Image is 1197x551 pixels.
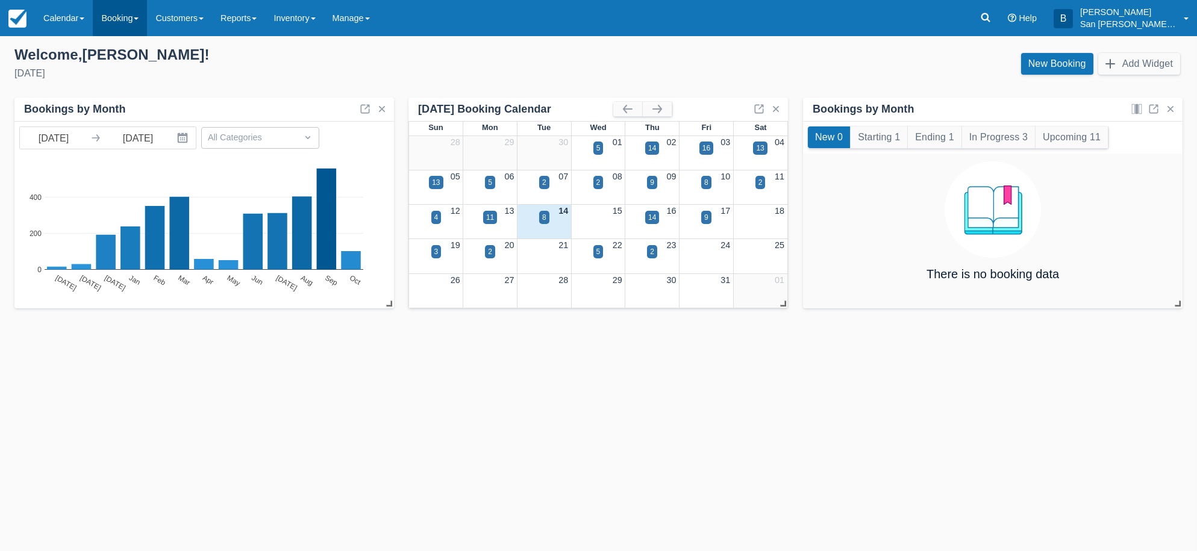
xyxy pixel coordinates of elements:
a: 01 [613,137,622,147]
button: Starting 1 [851,126,907,148]
button: In Progress 3 [962,126,1035,148]
span: Sun [428,123,443,132]
input: Start Date [20,127,87,149]
div: 5 [596,246,601,257]
a: New Booking [1021,53,1093,75]
a: 27 [504,275,514,285]
a: 30 [558,137,568,147]
span: Tue [537,123,551,132]
div: B [1054,9,1073,28]
div: [DATE] Booking Calendar [418,102,613,116]
div: Welcome , [PERSON_NAME] ! [14,46,589,64]
a: 20 [504,240,514,250]
a: 06 [504,172,514,181]
span: Thu [645,123,660,132]
div: 8 [542,212,546,223]
a: 05 [451,172,460,181]
div: Bookings by Month [813,102,914,116]
div: 2 [488,246,492,257]
p: [PERSON_NAME] [1080,6,1177,18]
span: Sat [755,123,767,132]
a: 24 [720,240,730,250]
a: 07 [558,172,568,181]
div: 13 [756,143,764,154]
div: 4 [434,212,439,223]
a: 08 [613,172,622,181]
span: Dropdown icon [302,131,314,143]
a: 03 [720,137,730,147]
a: 11 [775,172,784,181]
button: New 0 [808,126,850,148]
div: 5 [596,143,601,154]
span: Help [1019,13,1037,23]
div: 2 [650,246,654,257]
a: 13 [504,206,514,216]
h4: There is no booking data [927,267,1059,281]
div: 14 [648,212,656,223]
a: 22 [613,240,622,250]
div: 2 [542,177,546,188]
a: 26 [451,275,460,285]
div: 16 [702,143,710,154]
div: 3 [434,246,439,257]
div: 11 [486,212,494,223]
a: 18 [775,206,784,216]
a: 28 [451,137,460,147]
span: Fri [701,123,711,132]
a: 29 [504,137,514,147]
a: 15 [613,206,622,216]
a: 09 [667,172,677,181]
div: 2 [758,177,763,188]
a: 12 [451,206,460,216]
a: 28 [558,275,568,285]
img: booking.png [945,161,1041,258]
a: 23 [667,240,677,250]
a: 19 [451,240,460,250]
a: 16 [667,206,677,216]
div: 9 [704,212,708,223]
a: 17 [720,206,730,216]
a: 01 [775,275,784,285]
i: Help [1008,14,1016,22]
span: Mon [482,123,498,132]
div: [DATE] [14,66,589,81]
a: 14 [558,206,568,216]
div: 9 [650,177,654,188]
a: 25 [775,240,784,250]
div: 13 [432,177,440,188]
span: Wed [590,123,606,132]
a: 30 [667,275,677,285]
div: 2 [596,177,601,188]
a: 31 [720,275,730,285]
a: 29 [613,275,622,285]
a: 10 [720,172,730,181]
img: checkfront-main-nav-mini-logo.png [8,10,27,28]
button: Upcoming 11 [1036,126,1108,148]
div: 14 [648,143,656,154]
input: End Date [104,127,172,149]
p: San [PERSON_NAME] Hut Systems [1080,18,1177,30]
button: Interact with the calendar and add the check-in date for your trip. [172,127,196,149]
a: 02 [667,137,677,147]
div: 5 [488,177,492,188]
a: 04 [775,137,784,147]
button: Add Widget [1098,53,1180,75]
button: Ending 1 [908,126,961,148]
div: Bookings by Month [24,102,126,116]
div: 8 [704,177,708,188]
a: 21 [558,240,568,250]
